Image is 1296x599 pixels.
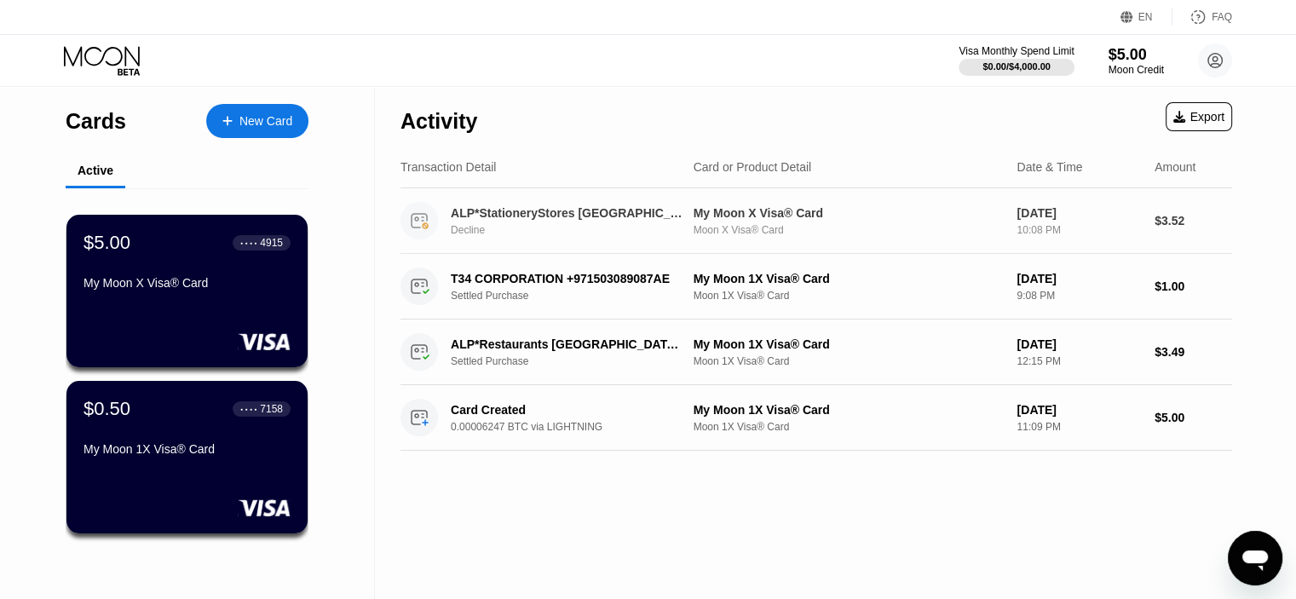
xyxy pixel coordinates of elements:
div: 0.00006247 BTC via LIGHTNING [451,421,702,433]
div: FAQ [1172,9,1232,26]
div: Date & Time [1017,160,1082,174]
div: Export [1166,102,1232,131]
div: 11:09 PM [1017,421,1141,433]
div: $5.00Moon Credit [1109,46,1164,76]
div: Activity [400,109,477,134]
div: [DATE] [1017,272,1141,285]
div: My Moon X Visa® Card [694,206,1004,220]
iframe: Mesajlaşma penceresini başlatma düğmesi, görüşme devam ediyor [1228,531,1282,585]
div: T34 CORPORATION +971503089087AESettled PurchaseMy Moon 1X Visa® CardMoon 1X Visa® Card[DATE]9:08 ... [400,254,1232,320]
div: $0.00 / $4,000.00 [982,61,1051,72]
div: 9:08 PM [1017,290,1141,302]
div: Card Created [451,403,684,417]
div: ALP*StationeryStores [GEOGRAPHIC_DATA] CNDeclineMy Moon X Visa® CardMoon X Visa® Card[DATE]10:08 ... [400,188,1232,254]
div: 10:08 PM [1017,224,1141,236]
div: Visa Monthly Spend Limit$0.00/$4,000.00 [959,45,1074,76]
div: [DATE] [1017,403,1141,417]
div: My Moon 1X Visa® Card [694,272,1004,285]
div: ● ● ● ● [240,240,257,245]
div: Moon 1X Visa® Card [694,290,1004,302]
div: $5.00● ● ● ●4915My Moon X Visa® Card [66,215,308,367]
div: 12:15 PM [1017,355,1141,367]
div: Decline [451,224,702,236]
div: New Card [239,114,292,129]
div: $5.00 [1155,411,1232,424]
div: Amount [1155,160,1195,174]
div: $3.52 [1155,214,1232,228]
div: My Moon 1X Visa® Card [694,403,1004,417]
div: $5.00 [1109,46,1164,64]
div: $1.00 [1155,279,1232,293]
div: Moon 1X Visa® Card [694,421,1004,433]
div: 4915 [260,237,283,249]
div: $0.50 [84,398,130,420]
div: Export [1173,110,1224,124]
div: ● ● ● ● [240,406,257,412]
div: Card Created0.00006247 BTC via LIGHTNINGMy Moon 1X Visa® CardMoon 1X Visa® Card[DATE]11:09 PM$5.00 [400,385,1232,451]
div: EN [1120,9,1172,26]
div: [DATE] [1017,337,1141,351]
div: 7158 [260,403,283,415]
div: My Moon 1X Visa® Card [84,442,291,456]
div: My Moon 1X Visa® Card [694,337,1004,351]
div: EN [1138,11,1153,23]
div: Moon X Visa® Card [694,224,1004,236]
div: $0.50● ● ● ●7158My Moon 1X Visa® Card [66,381,308,533]
div: Cards [66,109,126,134]
div: FAQ [1212,11,1232,23]
div: ALP*StationeryStores [GEOGRAPHIC_DATA] CN [451,206,684,220]
div: ALP*Restaurants [GEOGRAPHIC_DATA] [GEOGRAPHIC_DATA]Settled PurchaseMy Moon 1X Visa® CardMoon 1X V... [400,320,1232,385]
div: Settled Purchase [451,355,702,367]
div: [DATE] [1017,206,1141,220]
div: ALP*Restaurants [GEOGRAPHIC_DATA] [GEOGRAPHIC_DATA] [451,337,684,351]
div: $5.00 [84,232,130,254]
div: New Card [206,104,308,138]
div: Active [78,164,113,177]
div: Moon Credit [1109,64,1164,76]
div: Visa Monthly Spend Limit [959,45,1074,57]
div: Moon 1X Visa® Card [694,355,1004,367]
div: T34 CORPORATION +971503089087AE [451,272,684,285]
div: Settled Purchase [451,290,702,302]
div: Card or Product Detail [694,160,812,174]
div: $3.49 [1155,345,1232,359]
div: My Moon X Visa® Card [84,276,291,290]
div: Transaction Detail [400,160,496,174]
